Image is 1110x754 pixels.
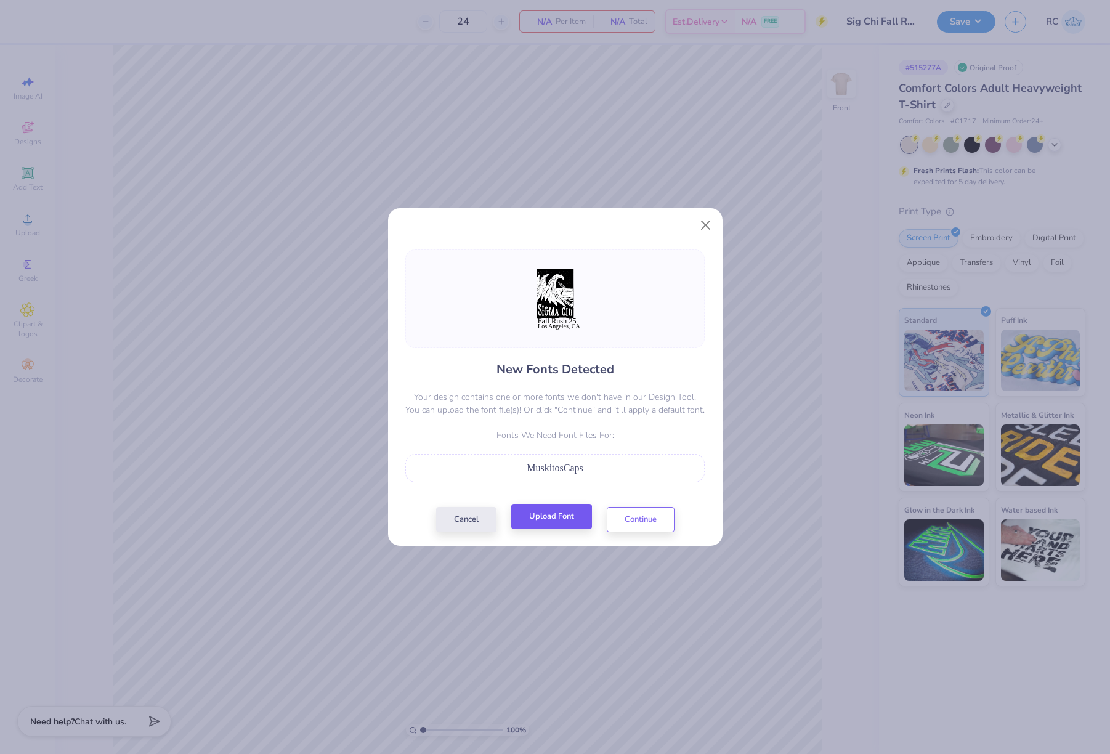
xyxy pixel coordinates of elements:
[405,391,705,416] p: Your design contains one or more fonts we don't have in our Design Tool. You can upload the font ...
[527,463,583,473] span: MuskitosCaps
[405,429,705,442] p: Fonts We Need Font Files For:
[496,360,614,378] h4: New Fonts Detected
[436,507,496,532] button: Cancel
[511,504,592,529] button: Upload Font
[694,213,717,237] button: Close
[607,507,675,532] button: Continue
